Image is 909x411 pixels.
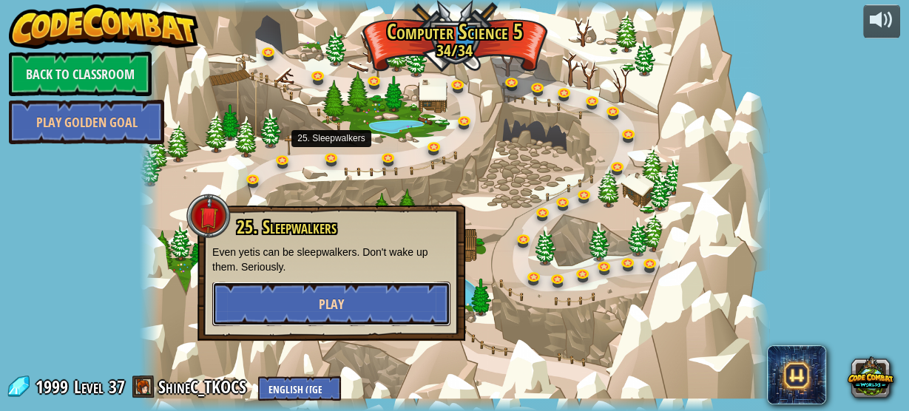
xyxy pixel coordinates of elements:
[36,375,72,398] span: 1999
[9,52,152,96] a: Back to Classroom
[212,282,450,326] button: Play
[212,245,450,274] p: Even yetis can be sleepwalkers. Don't wake up them. Seriously.
[158,375,251,398] a: ShineC_TKOCS
[9,100,164,144] a: Play Golden Goal
[9,4,198,49] img: CodeCombat - Learn how to code by playing a game
[863,4,900,39] button: Adjust volume
[74,375,104,399] span: Level
[237,214,337,240] span: 25. Sleepwalkers
[319,295,344,313] span: Play
[109,375,125,398] span: 37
